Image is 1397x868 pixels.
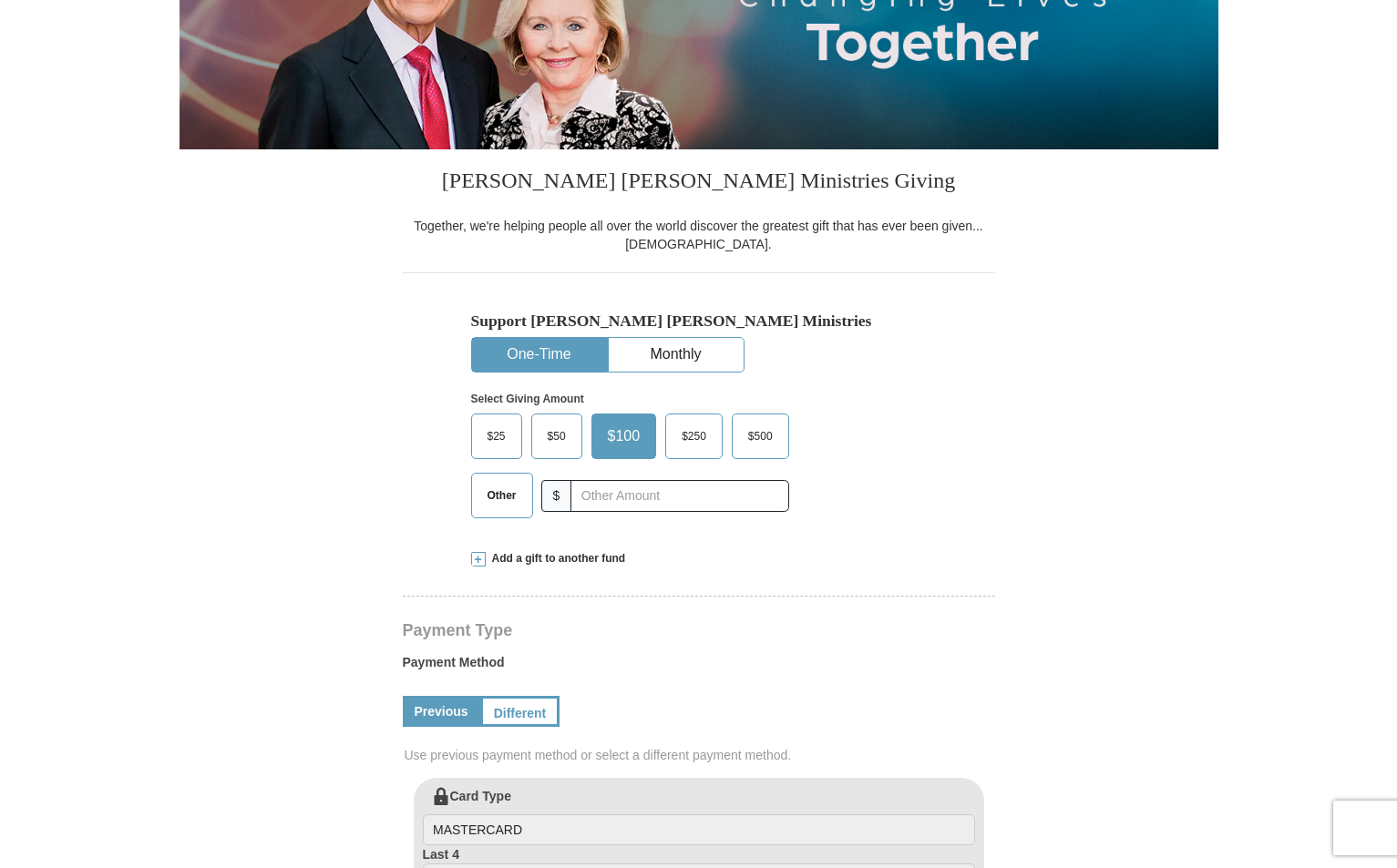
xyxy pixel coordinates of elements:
span: $500 [739,423,782,450]
span: Add a gift to another fund [486,551,626,567]
span: Use previous payment method or select a different payment method. [405,746,997,764]
input: Card Type [423,814,975,845]
h3: [PERSON_NAME] [PERSON_NAME] Ministries Giving [403,149,995,217]
span: $ [541,480,572,512]
span: $100 [599,423,650,450]
button: Monthly [609,338,744,372]
h4: Payment Type [403,623,995,638]
label: Card Type [423,787,975,845]
span: $25 [478,423,515,450]
div: Together, we're helping people all over the world discover the greatest gift that has ever been g... [403,217,995,253]
span: $250 [673,423,715,450]
button: One-Time [472,338,607,372]
span: Other [478,482,526,509]
a: Different [480,696,560,727]
label: Payment Method [403,653,995,680]
input: Other Amount [570,480,788,512]
a: Previous [403,696,480,727]
span: $50 [539,423,575,450]
h5: Support [PERSON_NAME] [PERSON_NAME] Ministries [471,311,927,331]
strong: Select Giving Amount [471,393,584,405]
